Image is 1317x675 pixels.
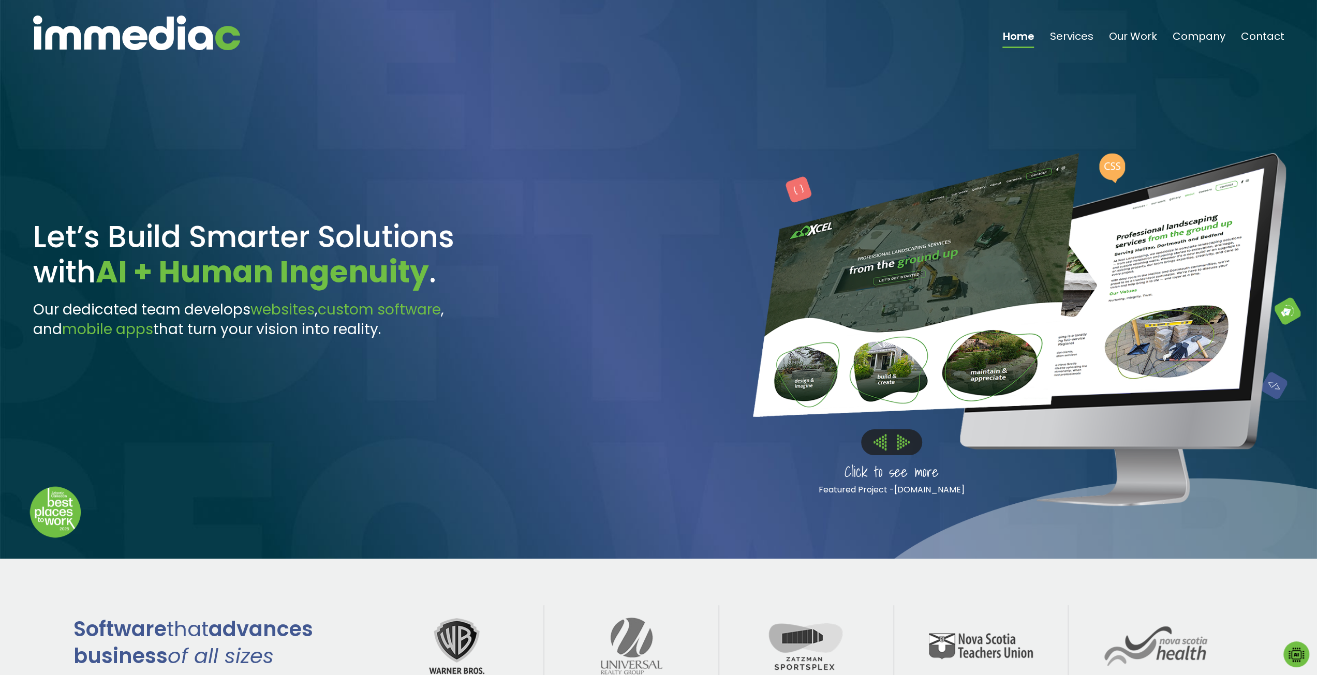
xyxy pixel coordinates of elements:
[1002,31,1034,48] a: Home
[897,434,910,449] img: Right%20Arrow.png
[1094,626,1218,666] img: nsHealthLogo.png
[1172,31,1225,48] a: Company
[318,299,441,320] span: custom software
[419,618,495,674] img: Warner_Bros._logo.png
[919,633,1043,659] img: nstuLogo.png
[758,621,854,672] img: sportsplexLogo.png
[1275,298,1300,325] img: Green%20Block.png
[33,219,518,290] h1: Let’s Build Smarter Solutions with .
[976,168,1264,400] img: Xcel Landscaping
[1261,372,1287,399] img: Blue%20Block.png
[167,614,209,643] span: that
[33,300,518,339] h3: Our dedicated team develops , , and that turn your vision into reality.
[1240,31,1284,48] a: Contact
[29,486,81,538] img: Down
[168,641,274,670] span: of all sizes
[73,616,354,669] h2: Software advances business
[762,460,1021,484] p: Click to see more
[590,618,673,674] img: universalLogo.png
[250,299,315,320] span: websites
[894,484,965,496] a: [DOMAIN_NAME]
[33,16,240,50] img: immediac
[62,319,153,339] span: mobile apps
[1108,31,1157,48] a: Our Work
[1049,31,1093,48] a: Services
[753,153,1079,416] img: Xcel Landscaping
[96,251,429,293] span: AI + Human Ingenuity
[762,483,1021,497] p: Featured Project -
[874,434,886,450] img: Left%20Arrow.png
